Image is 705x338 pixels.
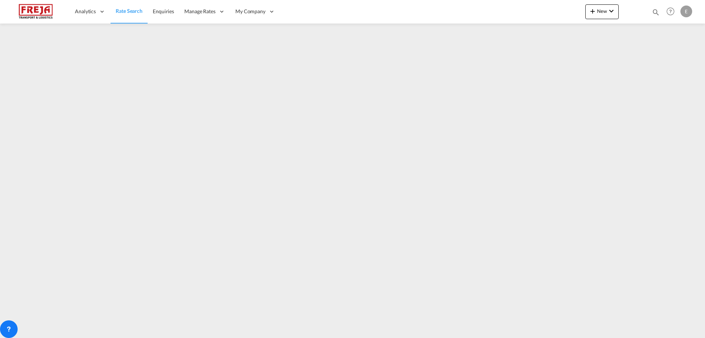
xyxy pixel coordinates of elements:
[680,6,692,17] div: E
[116,8,142,14] span: Rate Search
[588,7,597,15] md-icon: icon-plus 400-fg
[11,3,61,20] img: 586607c025bf11f083711d99603023e7.png
[664,5,677,18] span: Help
[588,8,616,14] span: New
[652,8,660,19] div: icon-magnify
[184,8,216,15] span: Manage Rates
[652,8,660,16] md-icon: icon-magnify
[664,5,680,18] div: Help
[75,8,96,15] span: Analytics
[153,8,174,14] span: Enquiries
[607,7,616,15] md-icon: icon-chevron-down
[585,4,619,19] button: icon-plus 400-fgNewicon-chevron-down
[235,8,265,15] span: My Company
